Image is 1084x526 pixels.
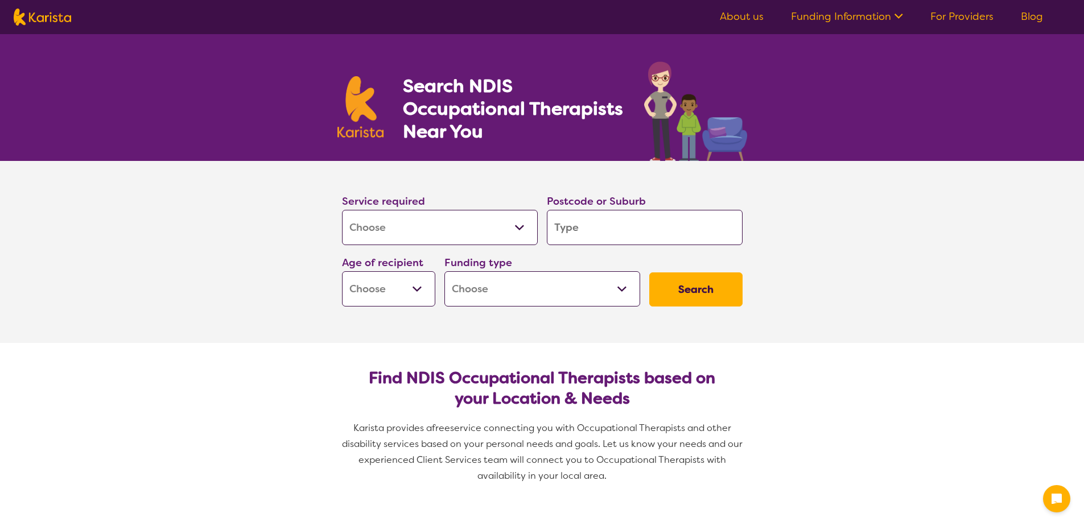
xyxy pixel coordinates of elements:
[337,76,384,138] img: Karista logo
[930,10,994,23] a: For Providers
[342,422,745,482] span: service connecting you with Occupational Therapists and other disability services based on your p...
[351,368,733,409] h2: Find NDIS Occupational Therapists based on your Location & Needs
[547,210,743,245] input: Type
[644,61,747,161] img: occupational-therapy
[547,194,646,208] label: Postcode or Suburb
[342,256,423,270] label: Age of recipient
[432,422,450,434] span: free
[14,9,71,26] img: Karista logo
[342,194,425,208] label: Service required
[444,256,512,270] label: Funding type
[1021,10,1043,23] a: Blog
[791,10,903,23] a: Funding Information
[353,422,432,434] span: Karista provides a
[403,74,624,143] h1: Search NDIS Occupational Therapists Near You
[720,10,764,23] a: About us
[649,272,743,307] button: Search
